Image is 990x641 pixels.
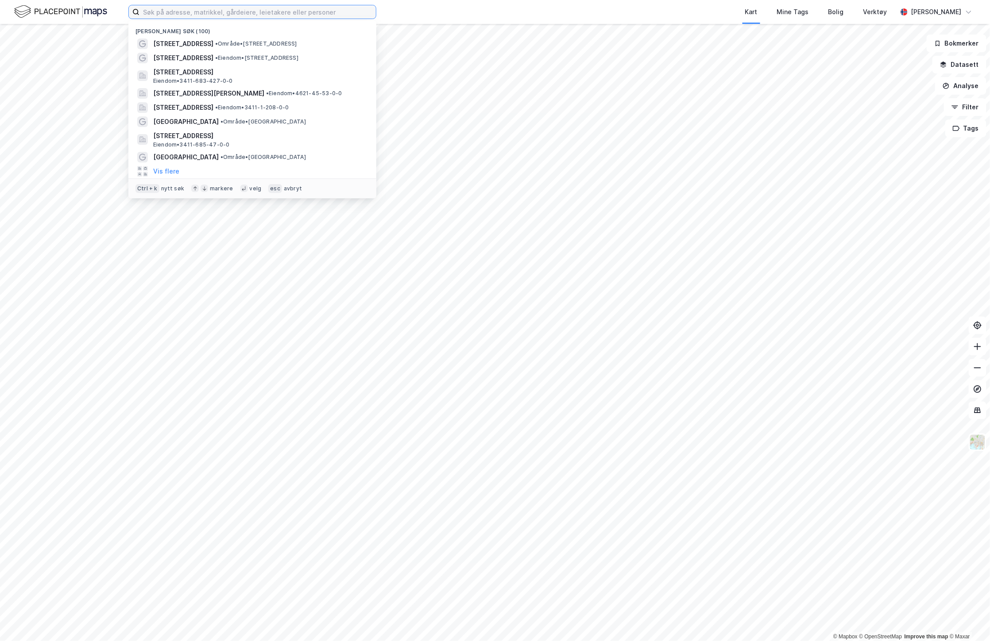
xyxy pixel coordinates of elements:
input: Søk på adresse, matrikkel, gårdeiere, leietakere eller personer [139,5,376,19]
div: markere [210,185,233,192]
span: • [215,54,218,61]
span: [GEOGRAPHIC_DATA] [153,116,219,127]
div: esc [268,184,282,193]
div: Kart [745,7,758,17]
div: Kontrollprogram for chat [946,599,990,641]
span: • [215,104,218,111]
span: [GEOGRAPHIC_DATA] [153,152,219,162]
span: Eiendom • [STREET_ADDRESS] [215,54,298,62]
div: [PERSON_NAME] [911,7,962,17]
span: [STREET_ADDRESS] [153,131,366,141]
span: [STREET_ADDRESS] [153,39,213,49]
div: Mine Tags [777,7,809,17]
div: avbryt [284,185,302,192]
div: velg [250,185,262,192]
span: • [220,118,223,125]
button: Vis flere [153,166,179,177]
span: • [220,154,223,160]
span: Eiendom • 3411-1-208-0-0 [215,104,289,111]
div: Bolig [828,7,844,17]
iframe: Chat Widget [946,599,990,641]
span: [STREET_ADDRESS] [153,67,366,77]
div: Verktøy [863,7,887,17]
span: [STREET_ADDRESS] [153,102,213,113]
span: Område • [STREET_ADDRESS] [215,40,297,47]
span: Eiendom • 3411-683-427-0-0 [153,77,233,85]
span: [STREET_ADDRESS][PERSON_NAME] [153,88,264,99]
span: [STREET_ADDRESS] [153,53,213,63]
span: • [266,90,269,97]
div: nytt søk [161,185,185,192]
div: Ctrl + k [135,184,159,193]
span: Område • [GEOGRAPHIC_DATA] [220,118,306,125]
span: Område • [GEOGRAPHIC_DATA] [220,154,306,161]
span: Eiendom • 3411-685-47-0-0 [153,141,230,148]
img: logo.f888ab2527a4732fd821a326f86c7f29.svg [14,4,107,19]
span: Eiendom • 4621-45-53-0-0 [266,90,342,97]
span: • [215,40,218,47]
div: [PERSON_NAME] søk (100) [128,21,376,37]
